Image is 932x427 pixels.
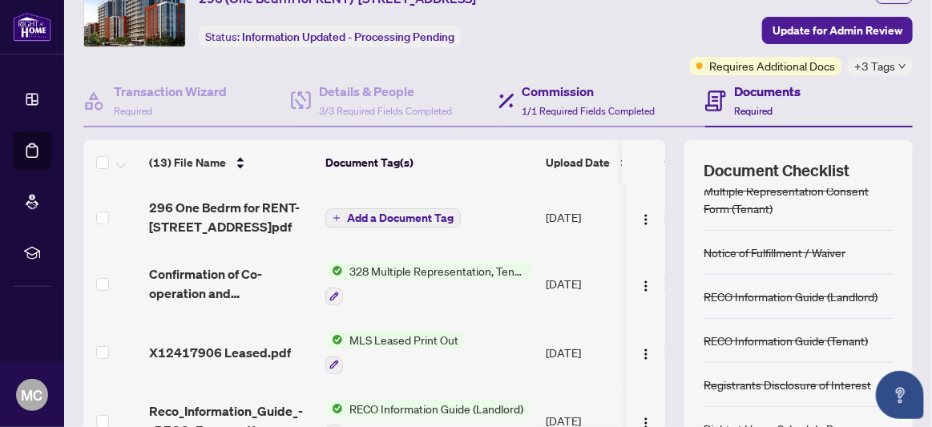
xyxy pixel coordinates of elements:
h4: Details & People [319,82,452,101]
button: Logo [633,340,659,365]
button: Open asap [876,371,924,419]
button: Add a Document Tag [325,208,461,228]
span: Required [734,105,773,117]
span: Information Updated - Processing Pending [242,30,454,44]
span: 3/3 Required Fields Completed [319,105,452,117]
span: Document Checklist [704,159,849,182]
span: Required [114,105,152,117]
div: RECO Information Guide (Landlord) [704,288,878,305]
div: Notice of Fulfillment / Waiver [704,244,845,261]
span: (13) File Name [149,154,226,171]
span: 296 One Bedrm for RENT-[STREET_ADDRESS]pdf [149,198,313,236]
img: Status Icon [325,262,343,280]
th: Document Tag(s) [319,140,539,185]
img: Logo [639,280,652,292]
h4: Commission [522,82,656,101]
span: RECO Information Guide (Landlord) [343,400,530,417]
span: Requires Additional Docs [709,57,835,75]
h4: Documents [734,82,801,101]
button: Status Icon328 Multiple Representation, Tenant - Acknowledgement & Consent Disclosure [325,262,533,305]
th: (13) File Name [143,140,319,185]
th: Upload Date [539,140,652,185]
span: MLS Leased Print Out [343,331,465,348]
button: Logo [633,271,659,296]
td: [DATE] [539,185,652,249]
button: Status IconMLS Leased Print Out [325,331,465,374]
span: Add a Document Tag [347,212,454,224]
div: Multiple Representation Consent Form (Tenant) [704,182,894,217]
span: down [898,62,906,70]
span: Confirmation of Co-operation and Representation.pdf [149,264,313,303]
button: Add a Document Tag [325,207,461,228]
span: MC [22,384,43,406]
img: logo [13,12,51,42]
span: 328 Multiple Representation, Tenant - Acknowledgement & Consent Disclosure [343,262,533,280]
button: Update for Admin Review [762,17,913,44]
span: plus [333,214,341,222]
span: Update for Admin Review [773,18,902,43]
img: Status Icon [325,331,343,348]
span: Upload Date [546,154,610,171]
div: Registrants Disclosure of Interest [704,376,871,393]
img: Status Icon [325,400,343,417]
span: 1/1 Required Fields Completed [522,105,656,117]
td: [DATE] [539,249,652,318]
img: Logo [639,348,652,361]
img: Logo [639,213,652,226]
div: RECO Information Guide (Tenant) [704,332,868,349]
div: Status: [199,26,461,47]
span: X12417906 Leased.pdf [149,343,291,362]
td: [DATE] [539,318,652,387]
h4: Transaction Wizard [114,82,227,101]
button: Logo [633,204,659,230]
span: +3 Tags [854,57,895,75]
